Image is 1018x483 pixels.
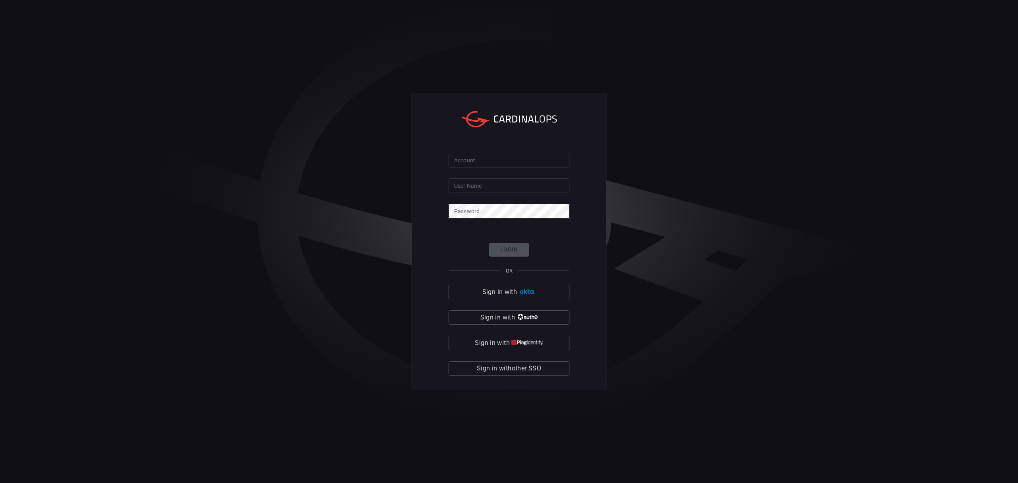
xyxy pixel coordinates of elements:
span: OR [506,268,513,274]
button: Sign in with [449,285,569,299]
button: Sign in with [449,336,569,350]
span: Sign in with [482,286,517,298]
img: vP8Hhh4KuCH8AavWKdZY7RZgAAAAASUVORK5CYII= [517,314,538,320]
span: Sign in with [480,312,515,323]
img: quu4iresuhQAAAABJRU5ErkJggg== [511,340,543,346]
input: Type your account [449,153,569,167]
img: Ad5vKXme8s1CQAAAABJRU5ErkJggg== [519,289,536,295]
span: Sign in with other SSO [477,363,541,374]
span: Sign in with [475,337,509,349]
button: Sign in with [449,310,569,325]
input: Type your user name [449,178,569,193]
button: Sign in withother SSO [449,361,569,376]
